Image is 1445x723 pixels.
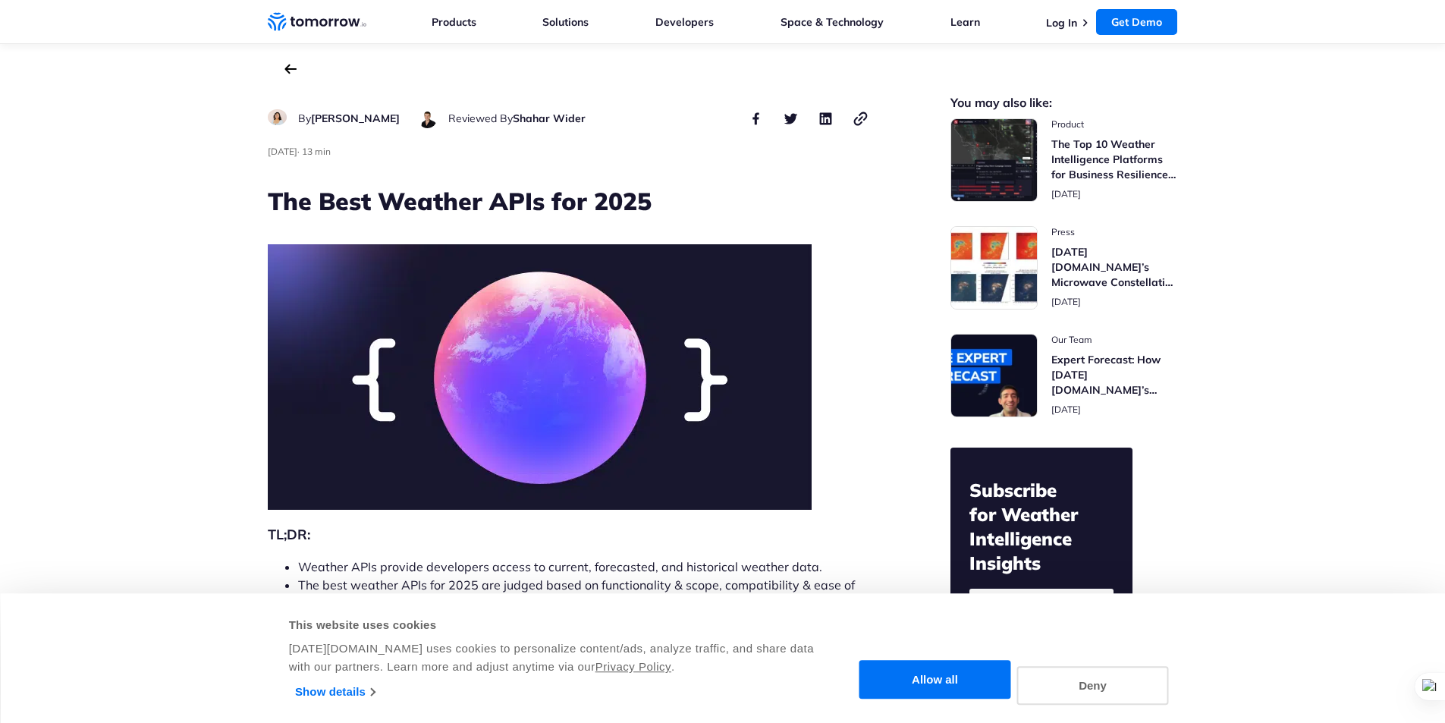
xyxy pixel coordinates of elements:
[295,681,375,703] a: Show details
[432,15,476,29] a: Products
[950,118,1178,202] a: Read The Top 10 Weather Intelligence Platforms for Business Resilience in 2025
[747,109,765,127] button: share this post on facebook
[268,11,366,33] a: Home link
[1051,296,1081,307] span: publish date
[1051,226,1178,238] span: post catecory
[1051,137,1178,182] h3: The Top 10 Weather Intelligence Platforms for Business Resilience in [DATE]
[950,226,1178,310] a: Read Tomorrow.io’s Microwave Constellation Ready To Help This Hurricane Season
[782,109,800,127] button: share this post on twitter
[298,112,311,125] span: By
[655,15,714,29] a: Developers
[289,616,816,634] div: This website uses cookies
[1051,188,1081,200] span: publish date
[302,146,331,157] span: Estimated reading time
[1046,16,1077,30] a: Log In
[542,15,589,29] a: Solutions
[418,109,437,128] img: Shahar Wider
[1051,334,1178,346] span: post catecory
[268,109,287,125] img: Ruth Favela
[298,576,870,612] li: The best weather APIs for 2025 are judged based on functionality & scope, compatibility & ease of...
[1051,118,1178,130] span: post catecory
[298,109,400,127] div: author name
[595,660,671,673] a: Privacy Policy
[268,146,297,157] span: publish date
[289,640,816,676] div: [DATE][DOMAIN_NAME] uses cookies to personalize content/ads, analyze traffic, and share data with...
[448,109,586,127] div: author name
[1051,352,1178,398] h3: Expert Forecast: How [DATE][DOMAIN_NAME]’s Microwave Sounders Are Revolutionizing Hurricane Monit...
[969,589,1114,612] input: Email *
[268,184,870,218] h1: The Best Weather APIs for 2025
[284,64,297,74] a: back to the main blog page
[268,524,870,545] h2: TL;DR:
[950,334,1178,417] a: Read Expert Forecast: How Tomorrow.io’s Microwave Sounders Are Revolutionizing Hurricane Monitoring
[1017,666,1169,705] button: Deny
[969,478,1114,575] h2: Subscribe for Weather Intelligence Insights
[852,109,870,127] button: copy link to clipboard
[1051,244,1178,290] h3: [DATE][DOMAIN_NAME]’s Microwave Constellation Ready To Help This Hurricane Season
[859,661,1011,699] button: Allow all
[298,558,870,576] li: Weather APIs provide developers access to current, forecasted, and historical weather data.
[448,112,513,125] span: Reviewed By
[297,146,300,157] span: ·
[817,109,835,127] button: share this post on linkedin
[950,97,1178,108] h2: You may also like:
[1096,9,1177,35] a: Get Demo
[781,15,884,29] a: Space & Technology
[950,15,980,29] a: Learn
[1051,404,1081,415] span: publish date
